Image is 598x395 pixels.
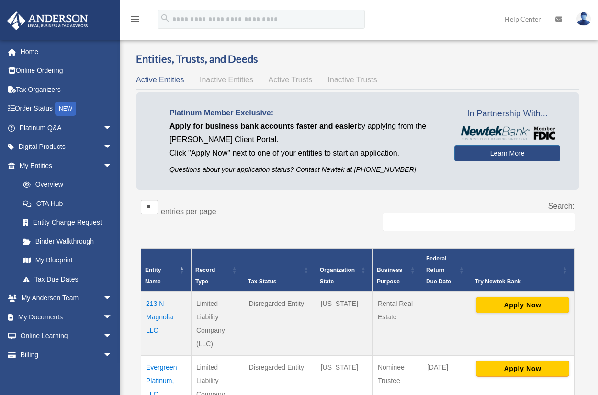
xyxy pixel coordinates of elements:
[248,278,277,285] span: Tax Status
[422,248,471,292] th: Federal Return Due Date: Activate to sort
[316,292,372,356] td: [US_STATE]
[13,270,122,289] a: Tax Due Dates
[160,13,170,23] i: search
[4,11,91,30] img: Anderson Advisors Platinum Portal
[13,251,122,270] a: My Blueprint
[161,207,216,215] label: entries per page
[7,289,127,308] a: My Anderson Teamarrow_drop_down
[141,292,192,356] td: 213 N Magnolia LLC
[103,118,122,138] span: arrow_drop_down
[459,126,555,140] img: NewtekBankLogoSM.png
[169,120,440,147] p: by applying from the [PERSON_NAME] Client Portal.
[7,307,127,327] a: My Documentsarrow_drop_down
[548,202,575,210] label: Search:
[141,248,192,292] th: Entity Name: Activate to invert sorting
[191,292,244,356] td: Limited Liability Company (LLC)
[471,248,574,292] th: Try Newtek Bank : Activate to sort
[145,267,161,285] span: Entity Name
[476,297,569,313] button: Apply Now
[328,76,377,84] span: Inactive Trusts
[269,76,313,84] span: Active Trusts
[454,145,560,161] a: Learn More
[320,267,355,285] span: Organization State
[13,175,117,194] a: Overview
[7,327,127,346] a: Online Learningarrow_drop_down
[103,137,122,157] span: arrow_drop_down
[13,213,122,232] a: Entity Change Request
[169,106,440,120] p: Platinum Member Exclusive:
[7,137,127,157] a: Digital Productsarrow_drop_down
[476,361,569,377] button: Apply Now
[7,118,127,137] a: Platinum Q&Aarrow_drop_down
[7,99,127,119] a: Order StatusNEW
[103,156,122,176] span: arrow_drop_down
[169,147,440,160] p: Click "Apply Now" next to one of your entities to start an application.
[372,248,422,292] th: Business Purpose: Activate to sort
[169,164,440,176] p: Questions about your application status? Contact Newtek at [PHONE_NUMBER]
[475,276,560,287] div: Try Newtek Bank
[103,307,122,327] span: arrow_drop_down
[129,13,141,25] i: menu
[169,122,357,130] span: Apply for business bank accounts faster and easier
[426,255,451,285] span: Federal Return Due Date
[372,292,422,356] td: Rental Real Estate
[316,248,372,292] th: Organization State: Activate to sort
[244,248,316,292] th: Tax Status: Activate to sort
[136,52,579,67] h3: Entities, Trusts, and Deeds
[136,76,184,84] span: Active Entities
[103,327,122,346] span: arrow_drop_down
[200,76,253,84] span: Inactive Entities
[103,345,122,365] span: arrow_drop_down
[7,61,127,80] a: Online Ordering
[7,156,122,175] a: My Entitiesarrow_drop_down
[103,289,122,308] span: arrow_drop_down
[7,80,127,99] a: Tax Organizers
[55,102,76,116] div: NEW
[7,345,127,364] a: Billingarrow_drop_down
[576,12,591,26] img: User Pic
[244,292,316,356] td: Disregarded Entity
[377,267,402,285] span: Business Purpose
[13,232,122,251] a: Binder Walkthrough
[191,248,244,292] th: Record Type: Activate to sort
[195,267,215,285] span: Record Type
[129,17,141,25] a: menu
[454,106,560,122] span: In Partnership With...
[7,42,127,61] a: Home
[13,194,122,213] a: CTA Hub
